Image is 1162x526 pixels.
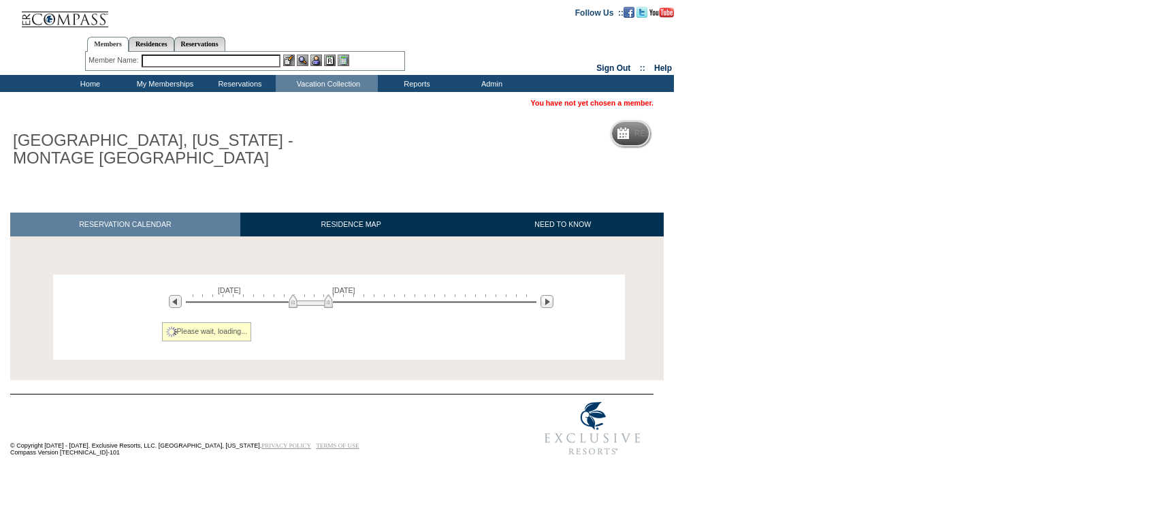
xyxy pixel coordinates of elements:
[201,75,276,92] td: Reservations
[169,295,182,308] img: Previous
[540,295,553,308] img: Next
[276,75,378,92] td: Vacation Collection
[596,63,630,73] a: Sign Out
[575,7,624,18] td: Follow Us ::
[532,394,653,463] img: Exclusive Resorts
[88,55,141,66] div: Member Name:
[51,75,126,92] td: Home
[240,213,462,236] a: RESIDENCE MAP
[87,37,129,52] a: Members
[317,442,359,449] a: TERMS OF USE
[654,63,672,73] a: Help
[10,213,240,236] a: RESERVATION CALENDAR
[453,75,528,92] td: Admin
[10,129,315,170] h1: [GEOGRAPHIC_DATA], [US_STATE] - MONTAGE [GEOGRAPHIC_DATA]
[261,442,311,449] a: PRIVACY POLICY
[129,37,174,51] a: Residences
[162,322,252,341] div: Please wait, loading...
[324,55,336,66] img: Reservations
[218,286,241,294] span: [DATE]
[531,99,653,107] span: You have not yet chosen a member.
[338,55,349,66] img: b_calculator.gif
[624,7,634,18] img: Become our fan on Facebook
[636,7,647,18] img: Follow us on Twitter
[634,129,739,138] h5: Reservation Calendar
[174,37,225,51] a: Reservations
[624,7,634,16] a: Become our fan on Facebook
[332,286,355,294] span: [DATE]
[636,7,647,16] a: Follow us on Twitter
[640,63,645,73] span: ::
[10,396,487,463] td: © Copyright [DATE] - [DATE]. Exclusive Resorts, LLC. [GEOGRAPHIC_DATA], [US_STATE]. Compass Versi...
[649,7,674,16] a: Subscribe to our YouTube Channel
[297,55,308,66] img: View
[462,213,664,236] a: NEED TO KNOW
[283,55,295,66] img: b_edit.gif
[649,7,674,18] img: Subscribe to our YouTube Channel
[166,326,177,337] img: spinner2.gif
[310,55,322,66] img: Impersonate
[126,75,201,92] td: My Memberships
[378,75,453,92] td: Reports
